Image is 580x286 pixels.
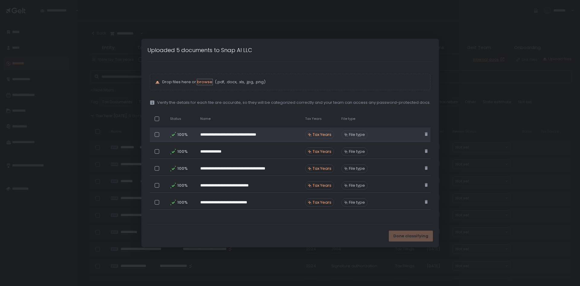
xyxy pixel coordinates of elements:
span: 100% [177,200,187,205]
span: Name [200,117,211,121]
span: Tax Years [305,117,322,121]
span: 100% [177,132,187,137]
span: (.pdf, .docx, .xls, .jpg, .png) [214,79,266,85]
span: File type [349,200,365,205]
span: Status [170,117,181,121]
h1: Uploaded 5 documents to Snap AI LLC [147,46,252,54]
span: 100% [177,183,187,188]
span: Tax Years [313,183,331,188]
span: Tax Years [313,200,331,205]
span: File type [341,117,355,121]
span: Tax Years [313,149,331,154]
p: Drop files here or [162,79,425,85]
span: Tax Years [313,132,331,137]
span: Verify the details for each file are accurate, so they will be categorized correctly and your tea... [157,100,430,105]
span: Tax Years [313,166,331,171]
span: 100% [177,166,187,171]
span: File type [349,132,365,137]
span: 100% [177,149,187,154]
button: browse [197,79,212,85]
span: File type [349,166,365,171]
span: File type [349,149,365,154]
span: File type [349,183,365,188]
